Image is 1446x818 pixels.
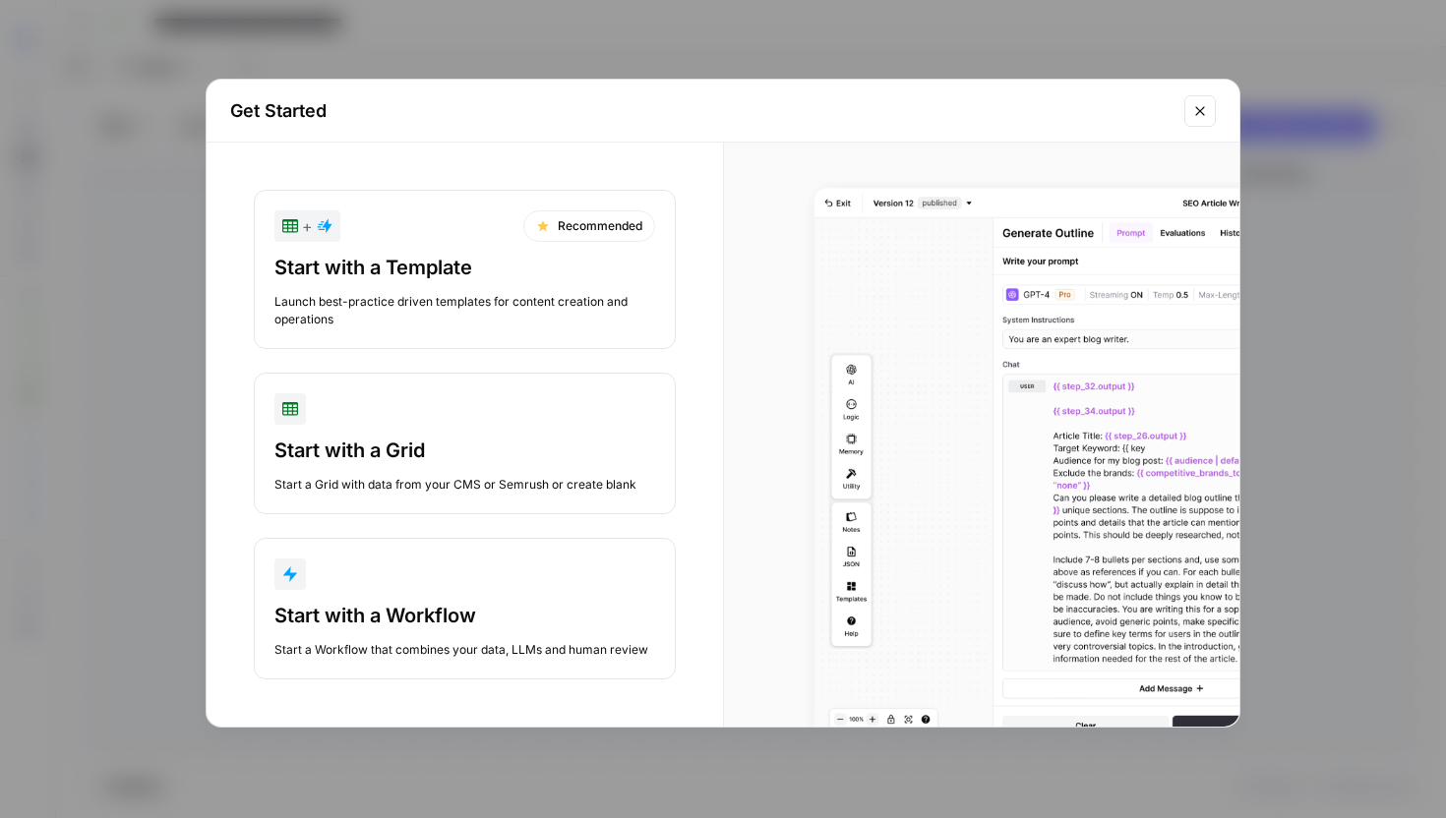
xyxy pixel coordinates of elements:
div: Start a Grid with data from your CMS or Semrush or create blank [274,476,655,494]
button: Start with a WorkflowStart a Workflow that combines your data, LLMs and human review [254,538,676,679]
button: +RecommendedStart with a TemplateLaunch best-practice driven templates for content creation and o... [254,190,676,349]
h2: Get Started [230,97,1173,125]
div: Start with a Template [274,254,655,281]
div: Recommended [523,210,655,242]
div: Start with a Workflow [274,602,655,629]
div: Start with a Grid [274,437,655,464]
button: Close modal [1184,95,1216,127]
button: Start with a GridStart a Grid with data from your CMS or Semrush or create blank [254,373,676,514]
div: Launch best-practice driven templates for content creation and operations [274,293,655,328]
div: + [282,214,332,238]
div: Start a Workflow that combines your data, LLMs and human review [274,641,655,659]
